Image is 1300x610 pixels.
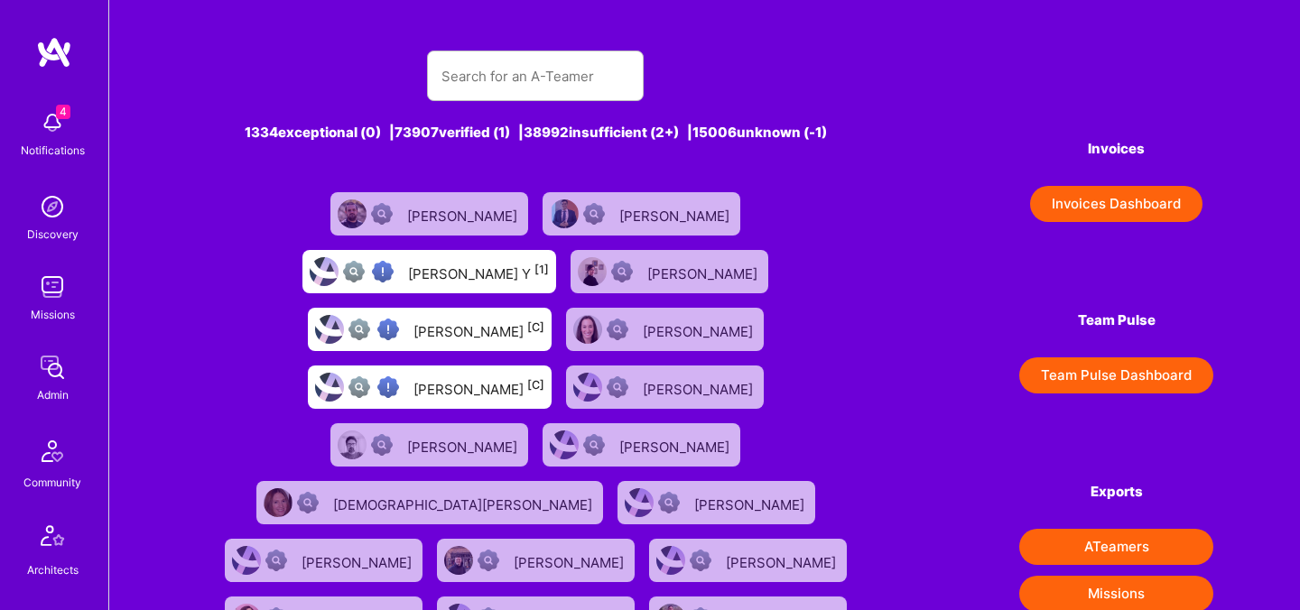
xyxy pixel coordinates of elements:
div: 1334 exceptional (0) | 73907 verified (1) | 38992 insufficient (2+) | 15006 unknown (-1) [196,123,876,142]
input: Search for an A-Teamer [441,53,629,99]
a: User AvatarNot fully vettedHigh Potential User[PERSON_NAME][C] [301,300,559,358]
img: teamwork [34,269,70,305]
span: 4 [56,105,70,119]
div: [DEMOGRAPHIC_DATA][PERSON_NAME] [333,491,596,514]
img: High Potential User [377,376,399,398]
h4: Exports [1019,484,1213,500]
div: Missions [31,305,75,324]
a: User AvatarNot Scrubbed[PERSON_NAME] [563,243,775,300]
img: Not fully vetted [348,319,370,340]
img: Not Scrubbed [371,434,393,456]
img: User Avatar [550,430,579,459]
a: User AvatarNot fully vettedHigh Potential User[PERSON_NAME][C] [301,358,559,416]
img: Not Scrubbed [607,376,628,398]
img: Not Scrubbed [371,203,393,225]
button: ATeamers [1019,529,1213,565]
img: Not Scrubbed [297,492,319,513]
img: Not Scrubbed [583,434,605,456]
div: Discovery [27,225,79,244]
img: Not Scrubbed [583,203,605,225]
img: User Avatar [315,373,344,402]
button: Team Pulse Dashboard [1019,357,1213,393]
img: Not Scrubbed [611,261,633,282]
img: Not fully vetted [343,261,365,282]
button: Invoices Dashboard [1030,186,1202,222]
img: User Avatar [264,488,292,517]
div: [PERSON_NAME] [643,318,757,341]
div: [PERSON_NAME] [647,260,761,283]
img: Not Scrubbed [607,319,628,340]
div: [PERSON_NAME] [643,375,757,399]
img: User Avatar [550,199,579,228]
sup: [C] [527,378,544,392]
a: Invoices Dashboard [1019,186,1213,222]
a: User AvatarNot Scrubbed[PERSON_NAME] [430,531,642,589]
img: User Avatar [310,257,339,286]
img: User Avatar [444,546,473,575]
img: User Avatar [625,488,654,517]
img: Not Scrubbed [658,492,680,513]
a: User AvatarNot Scrubbed[DEMOGRAPHIC_DATA][PERSON_NAME] [249,474,610,531]
div: [PERSON_NAME] [413,318,544,341]
img: High Potential User [372,261,394,282]
div: [PERSON_NAME] [619,202,733,226]
div: Community [23,473,81,492]
h4: Team Pulse [1019,312,1213,328]
h4: Invoices [1019,141,1213,157]
img: Architects [31,517,74,560]
a: User AvatarNot Scrubbed[PERSON_NAME] [559,358,771,416]
img: Not Scrubbed [690,550,711,571]
img: Not Scrubbed [478,550,499,571]
div: [PERSON_NAME] [726,549,840,572]
img: admin teamwork [34,349,70,385]
div: [PERSON_NAME] [694,491,808,514]
sup: [1] [534,263,549,276]
a: User AvatarNot Scrubbed[PERSON_NAME] [323,416,535,474]
div: [PERSON_NAME] [619,433,733,457]
img: Not Scrubbed [265,550,287,571]
a: User AvatarNot Scrubbed[PERSON_NAME] [610,474,822,531]
div: [PERSON_NAME] [413,375,544,399]
img: User Avatar [338,430,367,459]
img: User Avatar [573,315,602,344]
div: Notifications [21,141,85,160]
sup: [C] [527,320,544,334]
a: User AvatarNot Scrubbed[PERSON_NAME] [535,416,747,474]
a: User AvatarNot fully vettedHigh Potential User[PERSON_NAME] Y[1] [295,243,563,300]
div: [PERSON_NAME] Y [408,260,549,283]
img: logo [36,36,72,69]
img: Not fully vetted [348,376,370,398]
div: Admin [37,385,69,404]
a: User AvatarNot Scrubbed[PERSON_NAME] [559,300,771,358]
div: Architects [27,560,79,579]
img: User Avatar [315,315,344,344]
img: User Avatar [232,546,261,575]
div: [PERSON_NAME] [514,549,627,572]
div: [PERSON_NAME] [407,202,521,226]
a: User AvatarNot Scrubbed[PERSON_NAME] [642,531,854,589]
img: User Avatar [573,373,602,402]
img: bell [34,105,70,141]
a: User AvatarNot Scrubbed[PERSON_NAME] [218,531,430,589]
div: [PERSON_NAME] [302,549,415,572]
a: User AvatarNot Scrubbed[PERSON_NAME] [535,185,747,243]
img: High Potential User [377,319,399,340]
img: Community [31,430,74,473]
img: discovery [34,189,70,225]
img: User Avatar [338,199,367,228]
img: User Avatar [578,257,607,286]
div: [PERSON_NAME] [407,433,521,457]
a: User AvatarNot Scrubbed[PERSON_NAME] [323,185,535,243]
img: User Avatar [656,546,685,575]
